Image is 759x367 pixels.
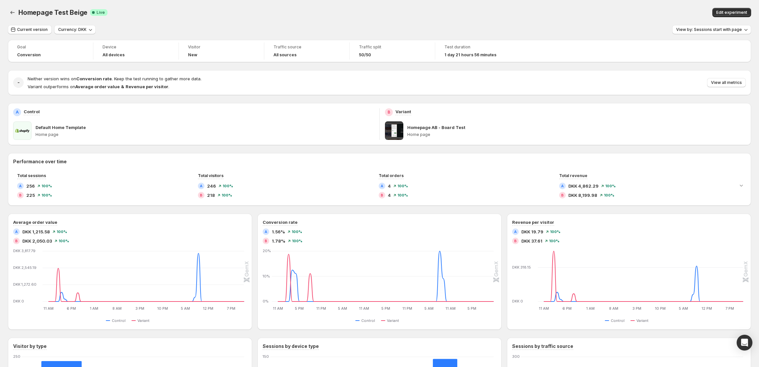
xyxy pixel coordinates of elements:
h3: Average order value [13,219,57,225]
text: 11 AM [273,306,283,311]
h2: A [561,184,564,188]
span: 100% [397,193,408,197]
text: 6 PM [67,306,76,311]
span: Variant outperforms on . [28,84,169,89]
text: 11 AM [539,306,549,311]
text: 10% [263,274,270,278]
h2: A [200,184,202,188]
span: 1.56% [272,228,285,235]
button: Variant [630,317,651,325]
h2: A [514,230,517,234]
span: 100% [550,230,560,234]
h2: B [200,193,202,197]
text: 3 PM [632,306,641,311]
button: View by: Sessions start with page [672,25,751,34]
span: DKK 1,215.58 [22,228,50,235]
p: Control [24,108,40,115]
h2: A [19,184,22,188]
text: 150 [263,354,269,359]
p: Variant [395,108,411,115]
span: Goal [17,44,84,50]
p: Home page [36,132,374,137]
img: Homepage AB - Board Test [385,121,403,140]
button: Variant [131,317,152,325]
img: Default Home Template [13,121,32,140]
strong: Conversion rate [76,76,112,81]
h3: Sessions by traffic source [512,343,573,350]
span: Edit experiment [716,10,747,15]
text: 8 AM [112,306,122,311]
strong: Revenue per visitor [126,84,168,89]
span: Visitor [188,44,255,50]
span: Device [103,44,169,50]
p: Home page [407,132,746,137]
text: 1 AM [90,306,98,311]
h2: B [19,193,22,197]
p: Homepage AB - Board Test [407,124,465,131]
text: 1 AM [586,306,595,311]
span: 100% [292,230,302,234]
text: 10 PM [157,306,168,311]
span: Neither version wins on . Keep the test running to gather more data. [28,76,202,81]
span: DKK 19.79 [521,228,543,235]
h3: Visitor by type [13,343,47,350]
span: DKK 37.61 [521,238,542,244]
text: 0% [263,299,269,303]
span: Total visitors [198,173,224,178]
span: Control [361,318,375,323]
span: Traffic split [359,44,426,50]
span: 100% [605,184,616,188]
span: DKK 4,862.29 [568,183,599,189]
text: 5 PM [295,306,304,311]
a: Traffic sourceAll sources [273,44,340,58]
text: 12 PM [203,306,214,311]
text: 7 PM [227,306,235,311]
span: Traffic source [273,44,340,50]
span: Variant [137,318,150,323]
span: 100% [549,239,559,243]
text: 11 AM [445,306,456,311]
button: Variant [381,317,402,325]
text: 10 PM [655,306,666,311]
text: 7 PM [725,306,734,311]
button: Control [355,317,378,325]
p: Default Home Template [36,124,86,131]
span: 1 day 21 hours 56 minutes [444,52,496,58]
h4: All devices [103,52,125,58]
text: 8 AM [609,306,618,311]
text: DKK 0 [512,299,523,303]
text: 300 [512,354,520,359]
button: Expand chart [737,181,746,190]
h2: B [15,239,18,243]
h2: A [15,230,18,234]
h2: A [16,110,19,115]
text: 5 AM [424,306,434,311]
h2: A [265,230,267,234]
span: 100% [604,193,614,197]
h2: A [381,184,383,188]
text: DKK 0 [13,299,24,303]
span: Control [112,318,126,323]
span: Conversion [17,52,41,58]
button: Control [605,317,627,325]
span: Variant [636,318,649,323]
span: Test duration [444,44,511,50]
a: Traffic split50/50 [359,44,426,58]
button: View all metrics [707,78,746,87]
span: Currency: DKK [58,27,86,32]
text: 6 PM [562,306,572,311]
span: Homepage Test Beige [18,9,87,16]
a: VisitorNew [188,44,255,58]
h2: B [514,239,517,243]
a: Test duration1 day 21 hours 56 minutes [444,44,511,58]
h2: Performance over time [13,158,746,165]
button: Edit experiment [712,8,751,17]
h2: B [381,193,383,197]
span: 218 [207,192,215,198]
h3: Sessions by device type [263,343,319,350]
text: 5 PM [381,306,390,311]
button: Control [106,317,128,325]
h3: Revenue per visitor [512,219,554,225]
span: 100% [292,239,302,243]
span: DKK 8,199.98 [568,192,597,198]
